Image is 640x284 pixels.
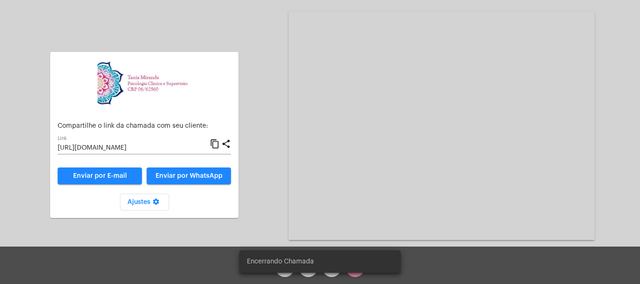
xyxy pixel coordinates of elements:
[120,194,169,211] button: Ajustes
[58,123,231,130] p: Compartilhe o link da chamada com seu cliente:
[247,257,314,266] span: Encerrando Chamada
[73,173,127,179] span: Enviar por E-mail
[97,59,191,107] img: 82f91219-cc54-a9e9-c892-318f5ec67ab1.jpg
[210,138,220,150] mat-icon: content_copy
[150,198,162,209] mat-icon: settings
[127,199,162,205] span: Ajustes
[147,167,231,184] button: Enviar por WhatsApp
[156,173,223,179] span: Enviar por WhatsApp
[58,167,142,184] a: Enviar por E-mail
[221,138,231,150] mat-icon: share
